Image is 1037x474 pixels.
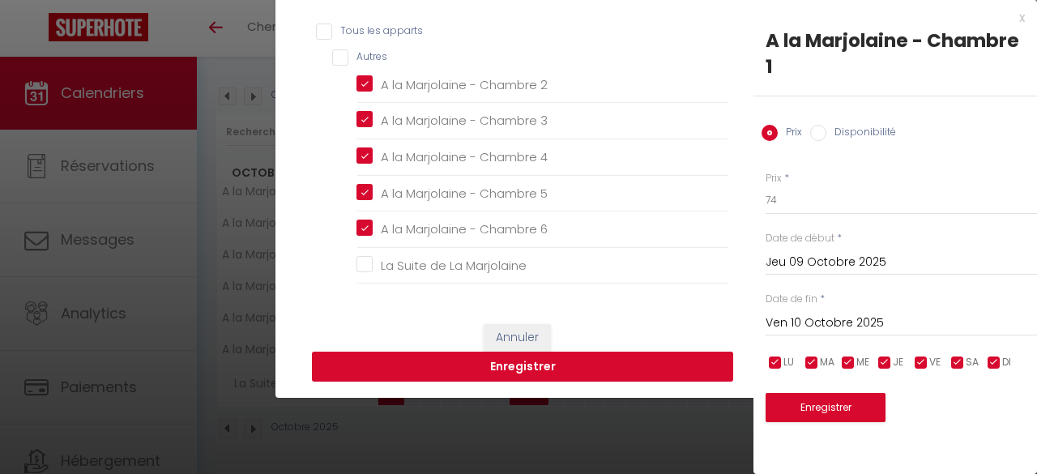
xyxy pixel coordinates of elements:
[766,231,834,246] label: Date de début
[312,352,733,382] button: Enregistrer
[753,8,1025,28] div: x
[820,355,834,370] span: MA
[381,257,527,274] span: La Suite de La Marjolaine
[929,355,941,370] span: VE
[893,355,903,370] span: JE
[766,292,817,307] label: Date de fin
[484,324,551,352] button: Annuler
[766,171,782,186] label: Prix
[966,355,979,370] span: SA
[826,125,896,143] label: Disponibilité
[766,393,886,422] button: Enregistrer
[856,355,869,370] span: ME
[783,355,794,370] span: LU
[381,185,548,202] span: A la Marjolaine - Chambre 5
[381,76,548,93] span: A la Marjolaine - Chambre 2
[766,28,1025,79] div: A la Marjolaine - Chambre 1
[1002,355,1011,370] span: DI
[381,148,548,165] span: A la Marjolaine - Chambre 4
[778,125,802,143] label: Prix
